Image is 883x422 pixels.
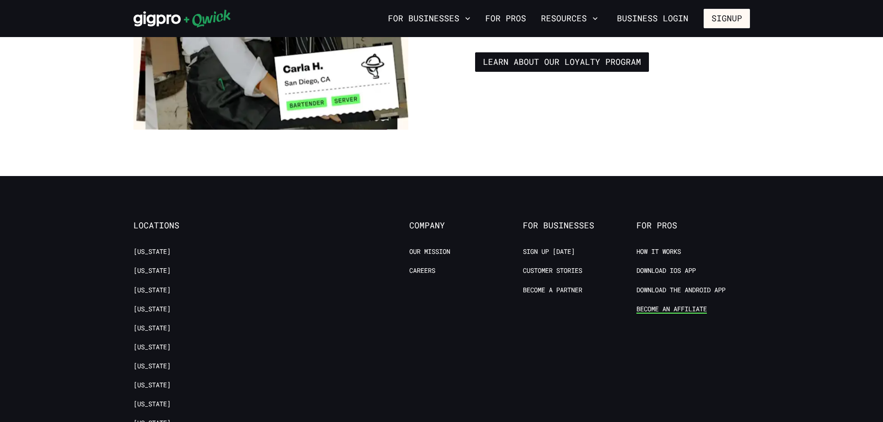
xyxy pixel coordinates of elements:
[133,381,171,390] a: [US_STATE]
[409,266,435,275] a: Careers
[636,220,750,231] span: For Pros
[409,220,523,231] span: Company
[482,11,530,26] a: For Pros
[384,11,474,26] button: For Businesses
[636,286,725,295] a: Download the Android App
[523,286,582,295] a: Become a Partner
[523,220,636,231] span: For Businesses
[636,247,681,256] a: How it Works
[133,362,171,371] a: [US_STATE]
[475,52,649,72] a: Learn about our Loyalty Program
[133,305,171,314] a: [US_STATE]
[133,286,171,295] a: [US_STATE]
[133,220,247,231] span: Locations
[537,11,602,26] button: Resources
[133,400,171,409] a: [US_STATE]
[133,343,171,352] a: [US_STATE]
[609,9,696,28] a: Business Login
[133,247,171,256] a: [US_STATE]
[409,247,450,256] a: Our Mission
[523,266,582,275] a: Customer stories
[133,266,171,275] a: [US_STATE]
[133,324,171,333] a: [US_STATE]
[636,305,707,314] a: Become an Affiliate
[704,9,750,28] button: Signup
[523,247,575,256] a: Sign up [DATE]
[636,266,696,275] a: Download IOS App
